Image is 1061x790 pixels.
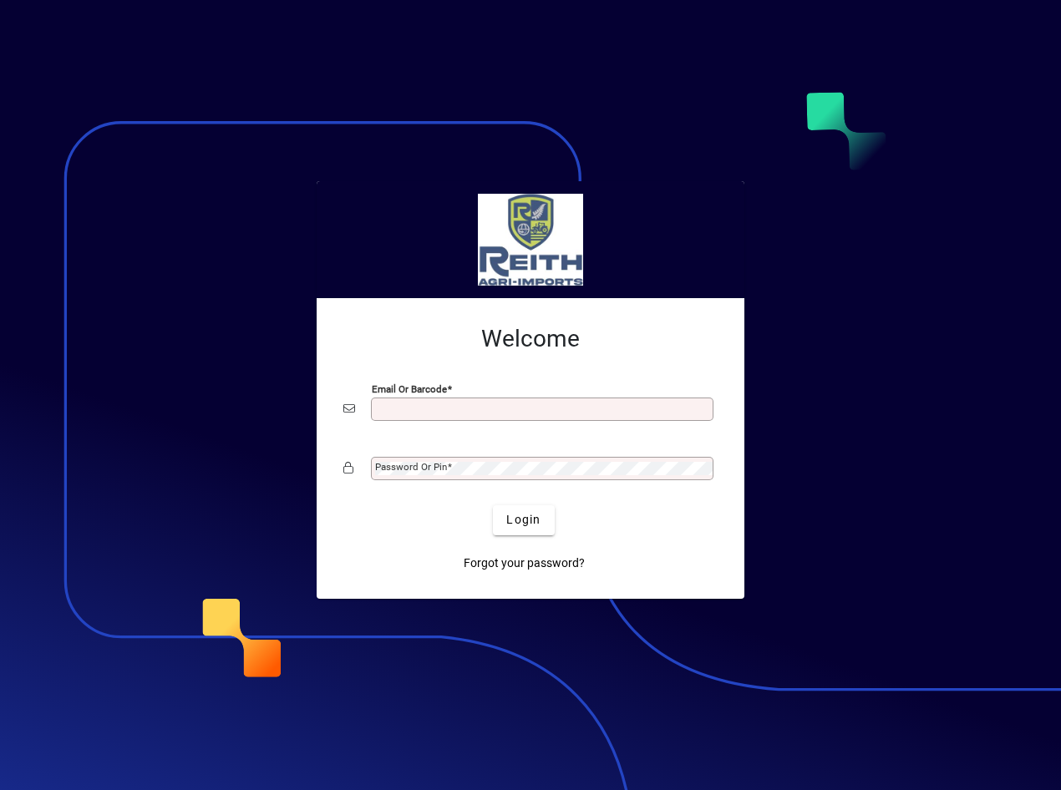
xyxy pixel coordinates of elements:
button: Login [493,505,554,535]
h2: Welcome [343,325,718,353]
a: Forgot your password? [457,549,591,579]
span: Forgot your password? [464,555,585,572]
mat-label: Email or Barcode [372,382,447,394]
mat-label: Password or Pin [375,461,447,473]
span: Login [506,511,541,529]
